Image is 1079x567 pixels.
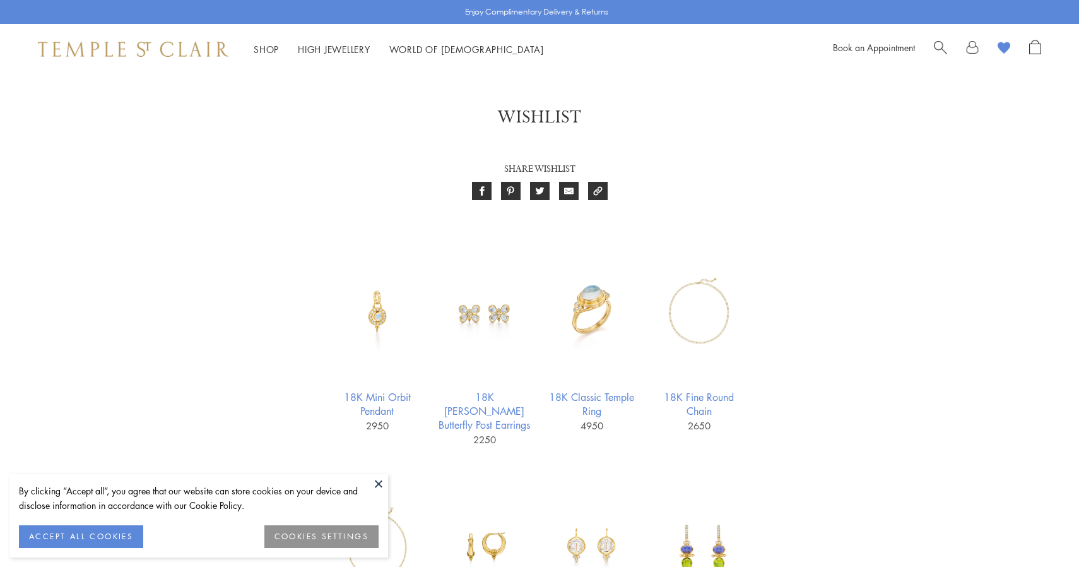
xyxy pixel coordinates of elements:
a: View Wishlist [998,40,1010,59]
a: Book an Appointment [833,41,915,54]
img: 18K Fine Round Chain [650,262,748,360]
div: By clicking “Accept all”, you agree that our website can store cookies on your device and disclos... [19,484,379,513]
img: 18K Piccola Luna Butterfly Post Earrings [435,262,533,360]
img: 18K Classic Temple Ring [543,262,640,360]
nav: Main navigation [254,42,544,57]
a: Search [934,40,947,59]
button: ACCEPT ALL COOKIES [19,525,143,548]
img: Temple St. Clair [38,42,228,57]
h1: Wishlist [50,106,1029,129]
iframe: Gorgias live chat messenger [1016,508,1066,554]
a: ShopShop [254,43,279,56]
h3: Share Wishlist [325,160,754,177]
p: Enjoy Complimentary Delivery & Returns [465,6,608,18]
a: 18K [PERSON_NAME] Butterfly Post Earrings [435,390,533,432]
img: 18K Mini Orbit Pendant [328,262,426,360]
a: Open Shopping Bag [1029,40,1041,59]
button: COOKIES SETTINGS [264,525,379,548]
a: High JewelleryHigh Jewellery [298,43,370,56]
a: World of [DEMOGRAPHIC_DATA]World of [DEMOGRAPHIC_DATA] [389,43,544,56]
